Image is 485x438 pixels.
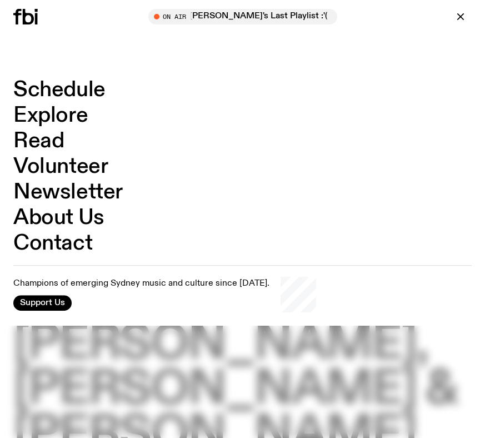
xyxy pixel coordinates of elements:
[13,156,108,177] a: Volunteer
[148,9,337,24] button: On AirThe Playlist / [PERSON_NAME]'s Last Playlist :'( w/ [PERSON_NAME], [PERSON_NAME], [PERSON_N...
[13,279,269,290] p: Champions of emerging Sydney music and culture since [DATE].
[13,295,72,311] button: Support Us
[20,298,65,308] span: Support Us
[13,79,106,101] a: Schedule
[13,182,123,203] a: Newsletter
[13,207,104,228] a: About Us
[13,233,92,254] a: Contact
[13,105,88,126] a: Explore
[13,131,64,152] a: Read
